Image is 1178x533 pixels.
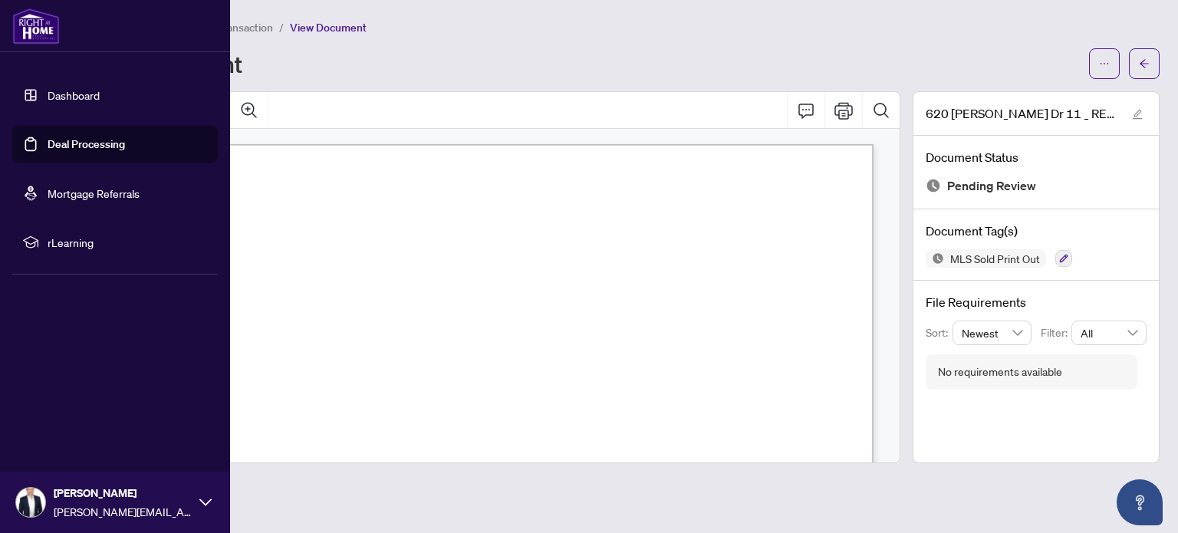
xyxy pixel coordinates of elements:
span: 620 [PERSON_NAME] Dr 11 _ REALM- SOLD FIRM.pdf [926,104,1117,123]
p: Sort: [926,324,953,341]
span: edit [1132,109,1143,120]
img: Document Status [926,178,941,193]
img: Status Icon [926,249,944,268]
span: View Transaction [191,21,273,35]
div: No requirements available [938,364,1062,380]
span: View Document [290,21,367,35]
a: Deal Processing [48,137,125,151]
span: arrow-left [1139,58,1150,69]
span: Pending Review [947,176,1036,196]
a: Dashboard [48,88,100,102]
span: [PERSON_NAME] [54,485,192,502]
img: logo [12,8,60,44]
a: Mortgage Referrals [48,186,140,200]
span: MLS Sold Print Out [944,253,1046,264]
button: Open asap [1117,479,1163,525]
li: / [279,18,284,36]
span: rLearning [48,234,207,251]
img: Profile Icon [16,488,45,517]
h4: Document Tag(s) [926,222,1147,240]
span: Newest [962,321,1023,344]
span: ellipsis [1099,58,1110,69]
p: Filter: [1041,324,1071,341]
span: All [1081,321,1137,344]
h4: File Requirements [926,293,1147,311]
span: [PERSON_NAME][EMAIL_ADDRESS][DOMAIN_NAME] [54,503,192,520]
h4: Document Status [926,148,1147,166]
